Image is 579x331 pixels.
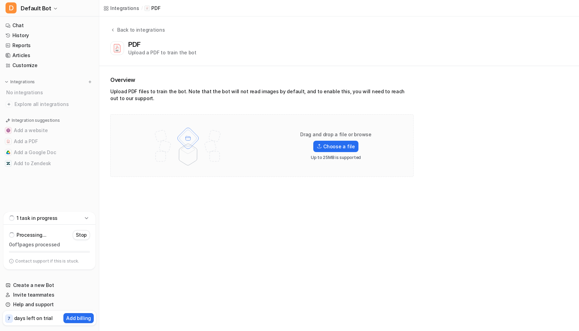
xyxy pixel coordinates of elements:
img: PDF icon [145,7,149,10]
p: 0 of 1 pages processed [9,241,90,248]
div: No integrations [4,87,96,98]
button: Add to ZendeskAdd to Zendesk [3,158,96,169]
img: Upload icon [317,144,322,149]
span: Explore all integrations [14,99,93,110]
div: PDF [128,40,143,49]
p: Add billing [66,314,91,322]
button: Add a websiteAdd a website [3,125,96,136]
a: Customize [3,61,96,70]
a: History [3,31,96,40]
p: days left on trial [14,314,53,322]
h2: Overview [110,76,414,84]
img: Add to Zendesk [6,161,10,165]
button: Add a Google DocAdd a Google Doc [3,147,96,158]
button: Integrations [3,78,37,85]
span: / [141,5,143,11]
p: Stop [76,232,87,238]
label: Choose a file [313,141,358,152]
img: Add a website [6,128,10,132]
p: 1 task in progress [17,215,58,222]
button: Add a PDFAdd a PDF [3,136,96,147]
span: Default Bot [21,3,51,13]
img: File upload illustration [143,121,233,170]
button: Back to integrations [110,26,165,40]
a: Articles [3,51,96,60]
img: explore all integrations [6,101,12,108]
p: Drag and drop a file or browse [300,131,372,138]
div: Integrations [110,4,139,12]
a: Help and support [3,300,96,309]
div: Back to integrations [115,26,165,33]
p: Up to 25MB is supported [311,155,361,160]
img: Add a PDF [6,139,10,143]
span: D [6,2,17,13]
p: Processing... [17,232,46,238]
a: Integrations [103,4,139,12]
button: Stop [73,230,90,240]
a: Chat [3,21,96,30]
p: Integration suggestions [12,117,60,124]
div: Upload PDF files to train the bot. Note that the bot will not read images by default, and to enab... [110,88,414,105]
p: 7 [8,316,10,322]
a: Create a new Bot [3,280,96,290]
div: Upload a PDF to train the bot [128,49,196,56]
p: PDF [151,5,160,12]
a: Invite teammates [3,290,96,300]
a: Explore all integrations [3,99,96,109]
img: Add a Google Doc [6,150,10,154]
p: Contact support if this is stuck. [15,258,79,264]
p: Integrations [10,79,35,85]
a: PDF iconPDF [144,5,160,12]
a: Reports [3,41,96,50]
img: expand menu [4,79,9,84]
img: menu_add.svg [88,79,92,84]
button: Add billing [63,313,94,323]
